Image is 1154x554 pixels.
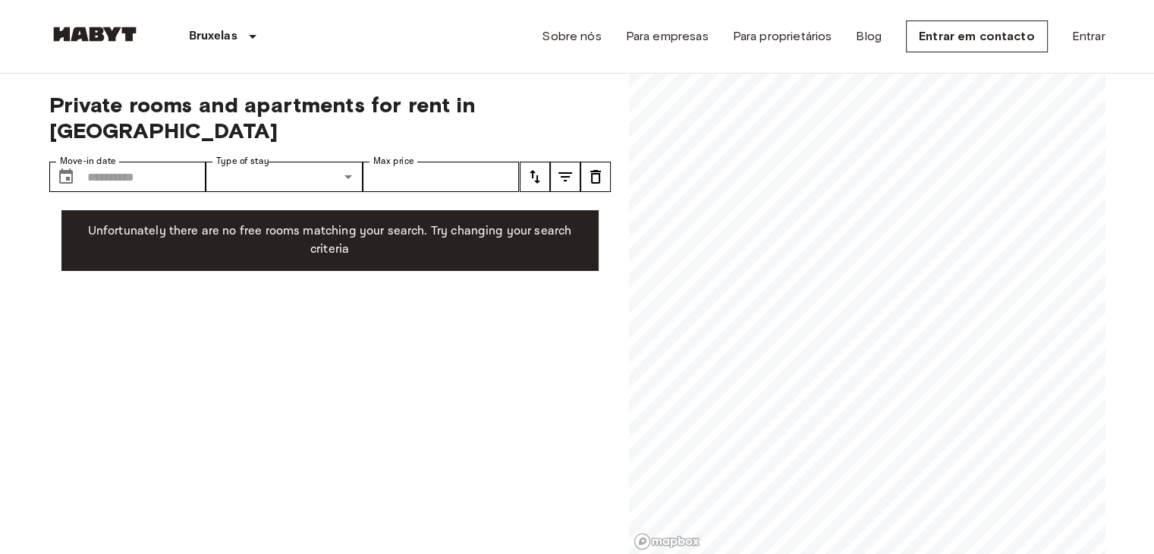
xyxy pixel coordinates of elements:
[189,27,237,46] p: Bruxelas
[51,162,81,192] button: Choose date
[74,222,586,259] p: Unfortunately there are no free rooms matching your search. Try changing your search criteria
[542,27,601,46] a: Sobre nós
[550,162,580,192] button: tune
[733,27,832,46] a: Para proprietários
[580,162,611,192] button: tune
[634,533,700,550] a: Mapbox logo
[373,155,414,168] label: Max price
[49,92,611,143] span: Private rooms and apartments for rent in [GEOGRAPHIC_DATA]
[856,27,882,46] a: Blog
[906,20,1048,52] a: Entrar em contacto
[1072,27,1105,46] a: Entrar
[60,155,116,168] label: Move-in date
[626,27,709,46] a: Para empresas
[520,162,550,192] button: tune
[216,155,269,168] label: Type of stay
[49,27,140,42] img: Habyt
